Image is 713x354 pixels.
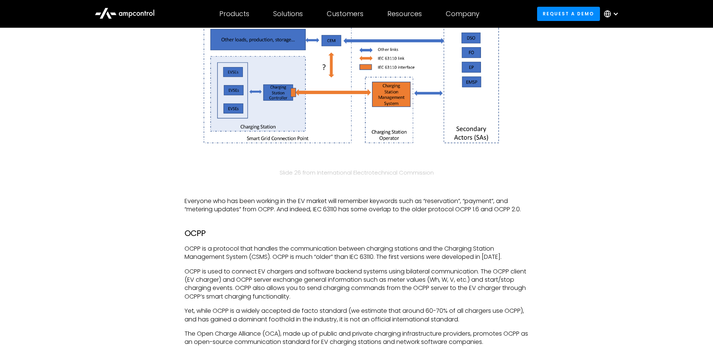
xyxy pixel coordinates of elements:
a: Request a demo [537,7,600,21]
p: The Open Charge Alliance (OCA), made up of public and private charging infrastructure providers, ... [185,330,529,347]
div: Solutions [273,10,303,18]
div: Company [446,10,479,18]
div: Customers [327,10,363,18]
p: OCPP is used to connect EV chargers and software backend systems using bilateral communication. T... [185,267,529,301]
h3: OCPP [185,229,529,238]
div: Products [219,10,249,18]
p: ‍ [185,182,529,191]
div: Resources [387,10,422,18]
p: Yet, while OCPP is a widely accepted de facto standard (we estimate that around 60-70% of all cha... [185,307,529,324]
figcaption: Slide 26 from International Electrotechnical Commission [185,169,529,176]
p: Everyone who has been working in the EV market will remember keywords such as “reservation”, “pay... [185,197,529,214]
p: OCPP is a protocol that handles the communication between charging stations and the Charging Stat... [185,245,529,261]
